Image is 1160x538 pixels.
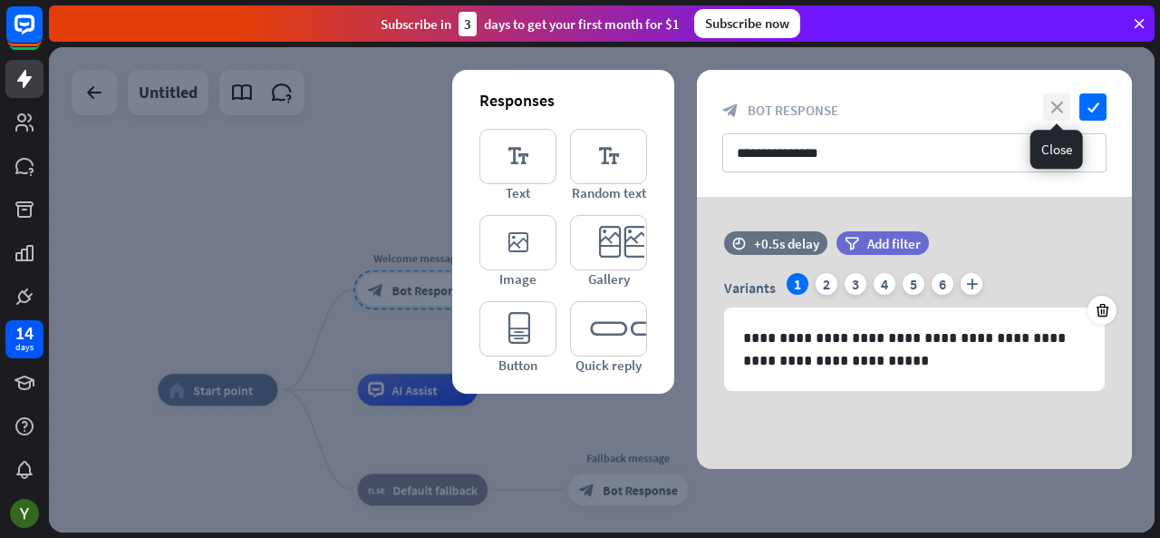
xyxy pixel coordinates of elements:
[459,12,477,36] div: 3
[1079,93,1107,121] i: check
[816,273,837,295] div: 2
[722,103,739,119] i: block_bot_response
[787,273,808,295] div: 1
[1043,93,1070,121] i: close
[15,341,34,354] div: days
[845,273,866,295] div: 3
[845,237,859,250] i: filter
[867,235,921,252] span: Add filter
[724,279,776,297] span: Variants
[748,102,838,119] span: Bot Response
[961,273,982,295] i: plus
[732,237,746,249] i: time
[15,325,34,341] div: 14
[903,273,924,295] div: 5
[5,320,43,358] a: 14 days
[694,9,800,38] div: Subscribe now
[14,7,69,62] button: Open LiveChat chat widget
[874,273,895,295] div: 4
[932,273,953,295] div: 6
[381,12,680,36] div: Subscribe in days to get your first month for $1
[754,235,819,252] div: +0.5s delay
